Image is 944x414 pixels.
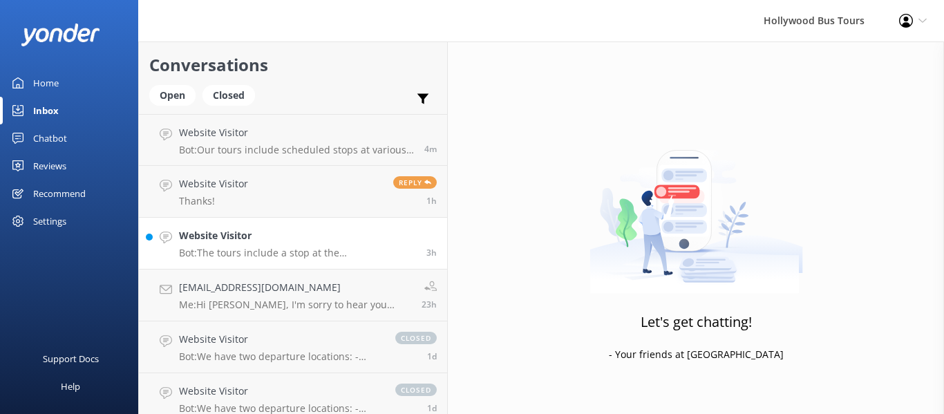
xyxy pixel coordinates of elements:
span: Oct 12 2025 01:23pm (UTC -07:00) America/Tijuana [424,143,437,155]
a: Closed [202,87,262,102]
span: closed [395,384,437,396]
div: Help [61,373,80,400]
div: Recommend [33,180,86,207]
span: Reply [393,176,437,189]
div: Home [33,69,59,97]
div: Open [149,85,196,106]
a: Website VisitorBot:The tours include a stop at the [PERSON_NAME][GEOGRAPHIC_DATA], which offers a... [139,218,447,270]
div: Chatbot [33,124,67,152]
div: Support Docs [43,345,99,373]
p: Bot: The tours include a stop at the [PERSON_NAME][GEOGRAPHIC_DATA], which offers a great view of... [179,247,416,259]
a: Website VisitorBot:Our tours include scheduled stops at various points of interest, allowing you ... [139,114,447,166]
p: - Your friends at [GEOGRAPHIC_DATA] [609,347,784,362]
img: artwork of a man stealing a conversation from at giant smartphone [589,121,803,294]
h4: Website Visitor [179,176,248,191]
span: Oct 11 2025 11:02am (UTC -07:00) America/Tijuana [427,402,437,414]
h4: Website Visitor [179,125,414,140]
div: Settings [33,207,66,235]
h4: Website Visitor [179,332,381,347]
span: closed [395,332,437,344]
span: Oct 11 2025 11:33am (UTC -07:00) America/Tijuana [427,350,437,362]
h4: [EMAIL_ADDRESS][DOMAIN_NAME] [179,280,411,295]
a: Open [149,87,202,102]
div: Inbox [33,97,59,124]
div: Reviews [33,152,66,180]
p: Me: Hi [PERSON_NAME], I'm sorry to hear you won't make your tour. Unfortunately, it's too late to... [179,299,411,311]
a: Website VisitorThanks!Reply1h [139,166,447,218]
a: [EMAIL_ADDRESS][DOMAIN_NAME]Me:Hi [PERSON_NAME], I'm sorry to hear you won't make your tour. Unfo... [139,270,447,321]
h4: Website Visitor [179,384,381,399]
div: Closed [202,85,255,106]
h3: Let's get chatting! [641,311,752,333]
p: Bot: Our tours include scheduled stops at various points of interest, allowing you to step off th... [179,144,414,156]
span: Oct 12 2025 10:11am (UTC -07:00) America/Tijuana [426,247,437,258]
h4: Website Visitor [179,228,416,243]
span: Oct 12 2025 11:39am (UTC -07:00) America/Tijuana [426,195,437,207]
p: Bot: We have two departure locations: - [STREET_ADDRESS]. Please check-in inside the [GEOGRAPHIC_... [179,350,381,363]
a: Website VisitorBot:We have two departure locations: - [STREET_ADDRESS]. Please check-in inside th... [139,321,447,373]
h2: Conversations [149,52,437,78]
img: yonder-white-logo.png [21,23,100,46]
span: Oct 11 2025 01:42pm (UTC -07:00) America/Tijuana [422,299,437,310]
p: Thanks! [179,195,248,207]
